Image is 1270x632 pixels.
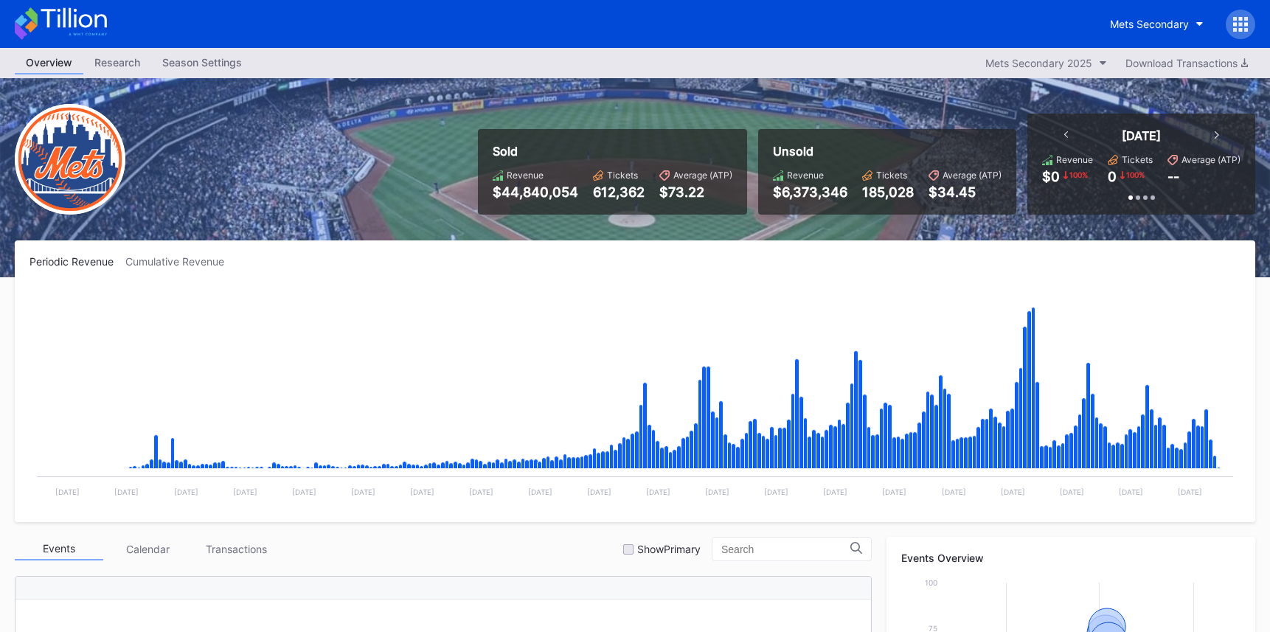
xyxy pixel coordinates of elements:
a: Overview [15,52,83,74]
div: Mets Secondary [1110,18,1189,30]
div: -- [1167,169,1179,184]
text: [DATE] [351,487,375,496]
text: [DATE] [942,487,966,496]
div: Tickets [876,170,907,181]
text: [DATE] [174,487,198,496]
div: Events Overview [901,552,1240,564]
div: Periodic Revenue [30,255,125,268]
text: [DATE] [882,487,906,496]
div: Research [83,52,151,73]
div: 100 % [1125,169,1146,181]
text: [DATE] [114,487,139,496]
div: 100 % [1068,169,1089,181]
a: Season Settings [151,52,253,74]
div: Events [15,538,103,560]
a: Research [83,52,151,74]
div: Transactions [192,538,280,560]
div: Average (ATP) [673,170,732,181]
button: Download Transactions [1118,53,1255,73]
div: Season Settings [151,52,253,73]
div: Show Primary [637,543,701,555]
div: Mets Secondary 2025 [985,57,1092,69]
div: Average (ATP) [943,170,1002,181]
div: $0 [1042,169,1060,184]
div: $73.22 [659,184,732,200]
text: [DATE] [1001,487,1025,496]
text: [DATE] [55,487,80,496]
div: Sold [493,144,732,159]
div: 0 [1108,169,1117,184]
text: 100 [925,578,937,587]
div: Calendar [103,538,192,560]
text: [DATE] [823,487,847,496]
div: $34.45 [929,184,1002,200]
text: [DATE] [292,487,316,496]
div: Tickets [1122,154,1153,165]
text: [DATE] [469,487,493,496]
div: $44,840,054 [493,184,578,200]
img: New-York-Mets-Transparent.png [15,104,125,215]
div: Tickets [607,170,638,181]
text: [DATE] [410,487,434,496]
button: Mets Secondary [1099,10,1215,38]
div: [DATE] [1122,128,1161,143]
div: Average (ATP) [1181,154,1240,165]
svg: Chart title [30,286,1240,507]
input: Search [721,544,850,555]
text: [DATE] [1119,487,1143,496]
div: 612,362 [593,184,645,200]
text: [DATE] [1060,487,1084,496]
text: [DATE] [233,487,257,496]
text: [DATE] [764,487,788,496]
div: $6,373,346 [773,184,847,200]
div: Revenue [1056,154,1093,165]
div: Revenue [507,170,544,181]
text: [DATE] [1178,487,1202,496]
div: Download Transactions [1125,57,1248,69]
div: Cumulative Revenue [125,255,236,268]
button: Mets Secondary 2025 [978,53,1114,73]
div: 185,028 [862,184,914,200]
text: [DATE] [705,487,729,496]
div: Revenue [787,170,824,181]
div: Unsold [773,144,1002,159]
text: [DATE] [528,487,552,496]
text: [DATE] [646,487,670,496]
text: [DATE] [587,487,611,496]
